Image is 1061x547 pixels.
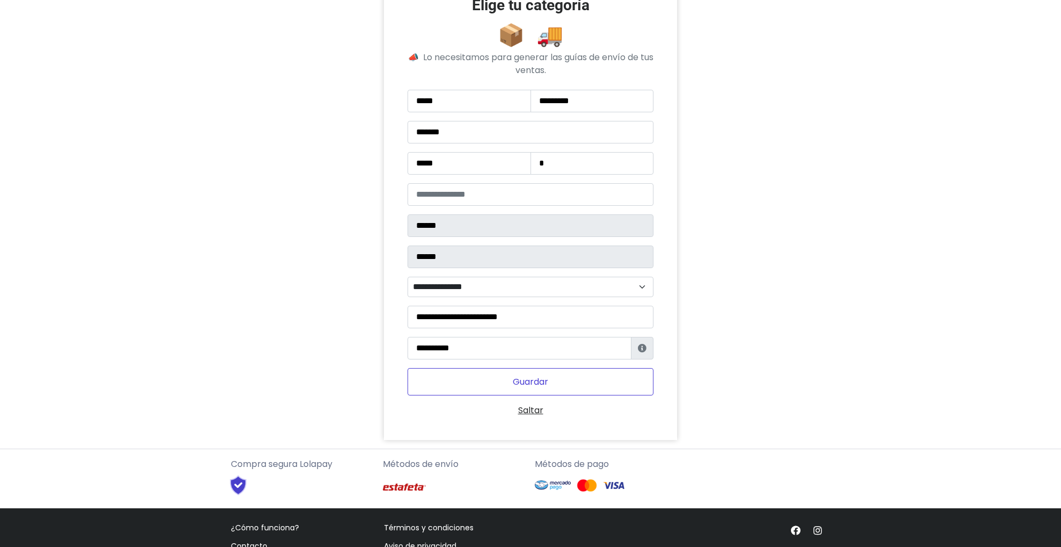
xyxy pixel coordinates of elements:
p: 📣 Lo necesitamos para generar las guías de envío de tus ventas. [408,51,654,77]
button: Guardar [408,368,654,395]
img: Visa Logo [603,479,624,492]
div: 📦 🚚 [408,19,654,51]
a: ¿Cómo funciona? [231,522,299,533]
img: Mercado Pago Logo [535,475,571,495]
i: Estafeta lo usará para ponerse en contacto en caso de tener algún problema con el envío [638,344,646,352]
a: Términos y condiciones [384,522,474,533]
a: Saltar [518,404,543,416]
img: Shield Logo [220,475,256,495]
p: Métodos de envío [383,458,526,471]
p: Métodos de pago [535,458,678,471]
img: Estafeta Logo [383,475,426,499]
p: Compra segura Lolapay [231,458,374,471]
img: Mastercard Logo [576,479,598,492]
